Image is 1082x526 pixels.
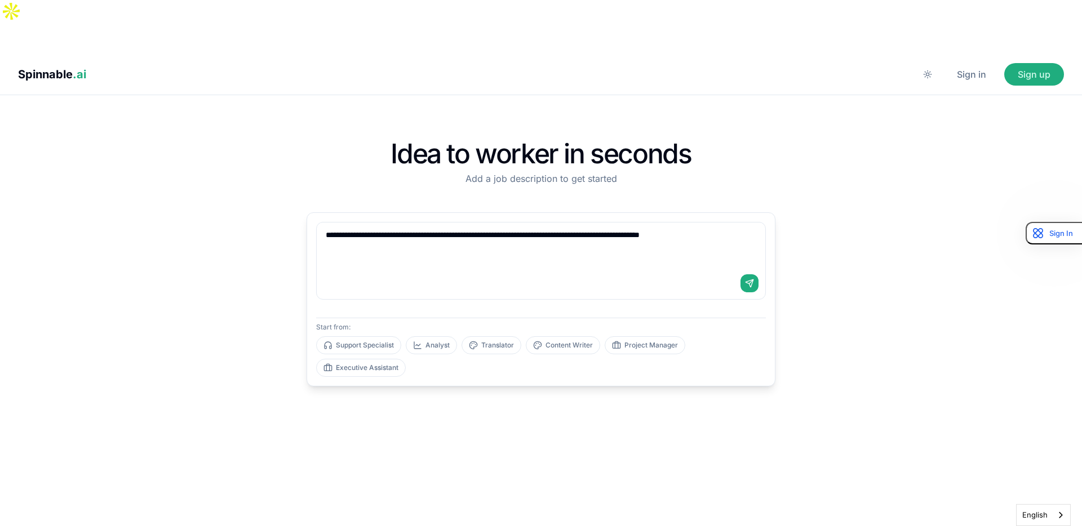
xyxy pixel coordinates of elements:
[316,359,406,377] button: Executive Assistant
[406,336,457,354] button: Analyst
[1017,505,1070,525] a: English
[1016,504,1071,526] div: Language
[316,323,766,332] p: Start from:
[316,336,401,354] button: Support Specialist
[462,336,521,354] button: Translator
[307,140,775,167] h1: Idea to worker in seconds
[18,68,86,81] span: Spinnable
[1016,504,1071,526] aside: Language selected: English
[916,63,939,86] button: Switch to dark mode
[943,63,1000,86] button: Sign in
[605,336,685,354] button: Project Manager
[1004,63,1064,86] button: Sign up
[307,172,775,185] p: Add a job description to get started
[526,336,600,354] button: Content Writer
[73,68,86,81] span: .ai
